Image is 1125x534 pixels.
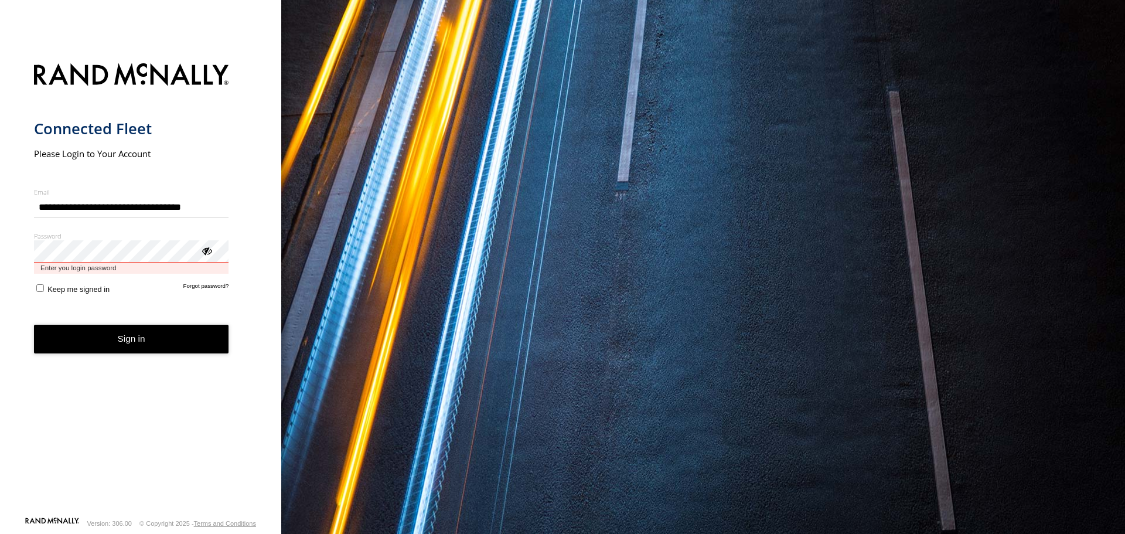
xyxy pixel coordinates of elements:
button: Sign in [34,325,229,353]
span: Enter you login password [34,263,229,274]
form: main [34,56,248,516]
input: Keep me signed in [36,284,44,292]
h1: Connected Fleet [34,119,229,138]
label: Password [34,232,229,240]
a: Terms and Conditions [194,520,256,527]
a: Forgot password? [183,283,229,294]
h2: Please Login to Your Account [34,148,229,159]
div: ViewPassword [200,244,212,256]
span: Keep me signed in [47,285,110,294]
label: Email [34,188,229,196]
a: Visit our Website [25,518,79,529]
img: Rand McNally [34,61,229,91]
div: Version: 306.00 [87,520,132,527]
div: © Copyright 2025 - [139,520,256,527]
